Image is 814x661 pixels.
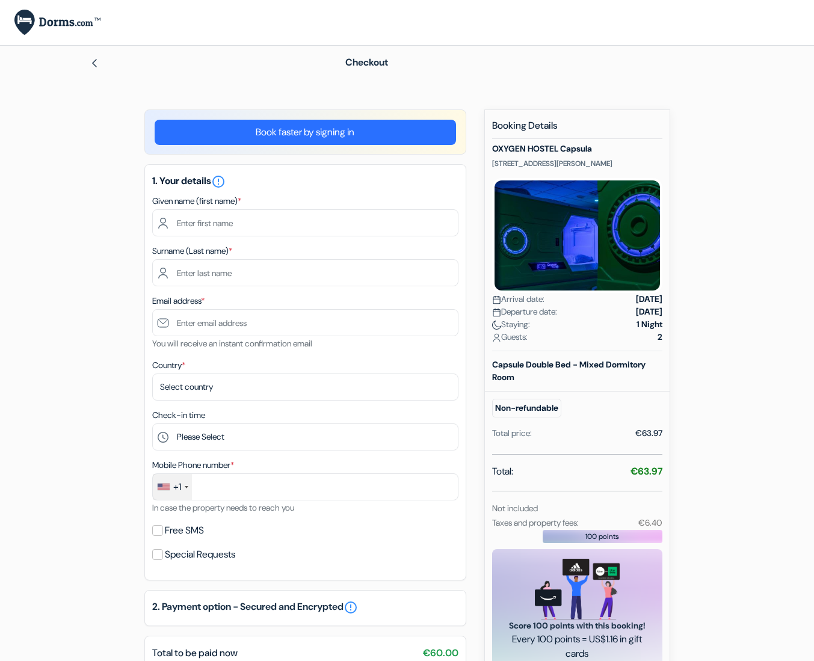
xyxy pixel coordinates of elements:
[535,559,620,619] img: gift_card_hero_new.png
[492,308,501,317] img: calendar.svg
[636,293,662,306] strong: [DATE]
[492,318,530,331] span: Staying:
[211,174,226,189] i: error_outline
[153,474,192,500] div: United States: +1
[507,619,648,632] span: Score 100 points with this booking!
[492,321,501,330] img: moon.svg
[492,159,662,168] p: [STREET_ADDRESS][PERSON_NAME]
[165,522,204,539] label: Free SMS
[165,546,235,563] label: Special Requests
[636,306,662,318] strong: [DATE]
[635,427,662,440] div: €63.97
[152,195,241,208] label: Given name (first name)
[637,318,662,331] strong: 1 Night
[152,459,234,472] label: Mobile Phone number
[658,331,662,343] strong: 2
[492,517,579,528] small: Taxes and property fees:
[14,10,100,35] img: Dorms.com
[152,647,238,659] span: Total to be paid now
[507,632,648,661] span: Every 100 points = US$1.16 in gift cards
[423,646,458,660] span: €60.00
[492,331,528,343] span: Guests:
[152,309,458,336] input: Enter email address
[492,293,544,306] span: Arrival date:
[492,306,557,318] span: Departure date:
[492,295,501,304] img: calendar.svg
[492,399,561,417] small: Non-refundable
[152,359,185,372] label: Country
[344,600,358,615] a: error_outline
[492,427,532,440] div: Total price:
[492,464,513,479] span: Total:
[492,359,646,383] b: Capsule Double Bed - Mixed Dormitory Room
[173,480,181,494] div: +1
[492,120,662,139] h5: Booking Details
[152,409,205,422] label: Check-in time
[585,531,619,542] span: 100 points
[345,56,388,69] span: Checkout
[638,517,662,528] small: €6.40
[152,209,458,236] input: Enter first name
[152,600,458,615] h5: 2. Payment option - Secured and Encrypted
[155,120,456,145] a: Book faster by signing in
[492,333,501,342] img: user_icon.svg
[492,144,662,154] h5: OXYGEN HOSTEL Capsula
[90,58,99,68] img: left_arrow.svg
[152,502,294,513] small: In case the property needs to reach you
[152,174,458,189] h5: 1. Your details
[152,338,312,349] small: You will receive an instant confirmation email
[152,295,205,307] label: Email address
[492,503,538,514] small: Not included
[211,174,226,187] a: error_outline
[152,245,232,257] label: Surname (Last name)
[152,259,458,286] input: Enter last name
[631,465,662,478] strong: €63.97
